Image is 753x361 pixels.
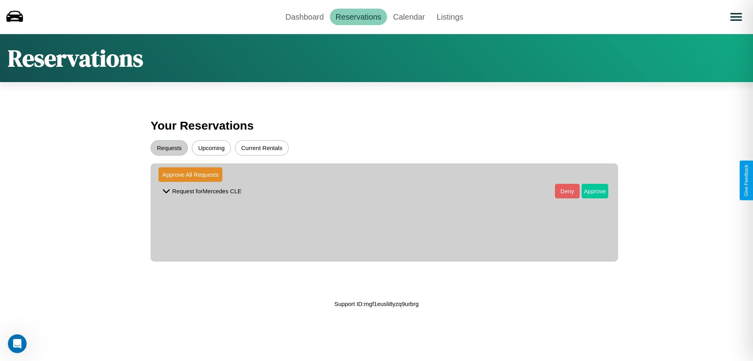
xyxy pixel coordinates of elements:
button: Approve [582,184,608,198]
a: Calendar [387,9,431,25]
button: Current Rentals [235,140,289,156]
button: Approve All Requests [158,167,222,182]
a: Listings [431,9,469,25]
p: Support ID: mgf1eusli8yzq9urbrg [334,299,418,309]
iframe: Intercom live chat [8,334,27,353]
a: Reservations [330,9,387,25]
a: Dashboard [280,9,330,25]
button: Requests [151,140,188,156]
div: Give Feedback [744,165,749,196]
button: Open menu [725,6,747,28]
button: Deny [555,184,580,198]
h1: Reservations [8,42,143,74]
p: Request for Mercedes CLE [172,186,242,196]
button: Upcoming [192,140,231,156]
h3: Your Reservations [151,115,602,136]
